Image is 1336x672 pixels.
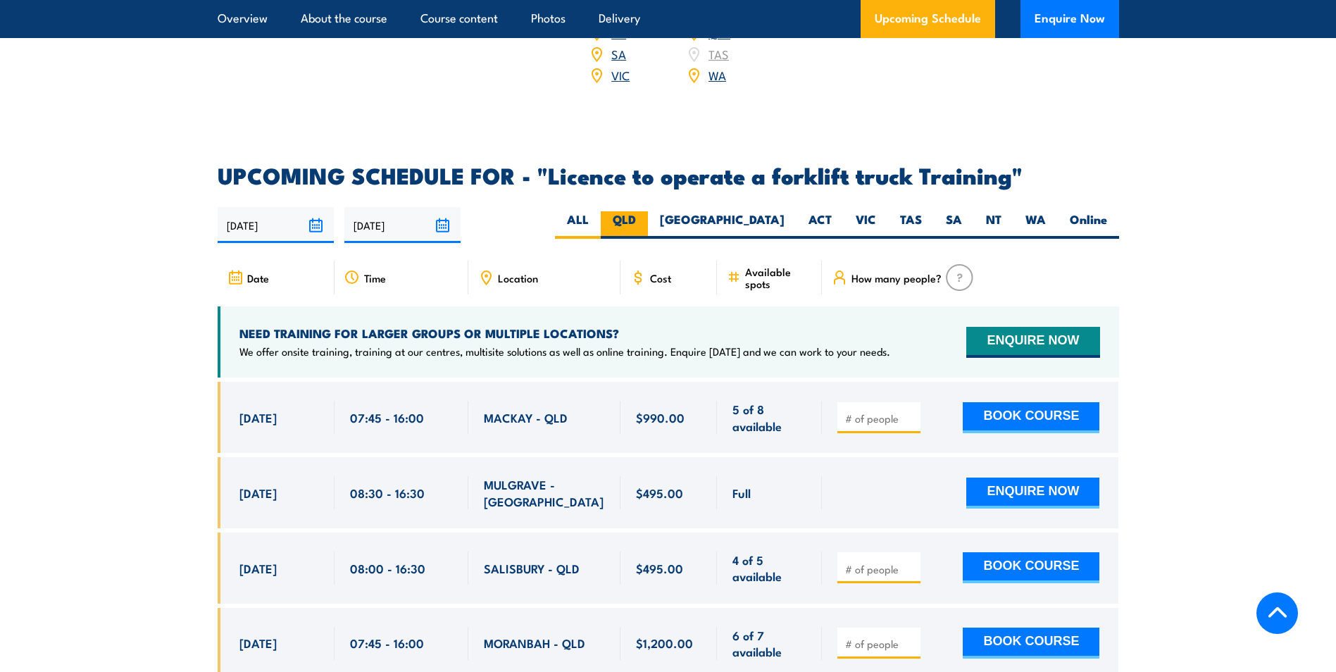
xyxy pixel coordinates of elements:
span: SALISBURY - QLD [484,560,580,576]
span: 07:45 - 16:00 [350,409,424,425]
span: MORANBAH - QLD [484,635,585,651]
label: Online [1058,211,1119,239]
span: Date [247,272,269,284]
a: SA [611,45,626,62]
span: MACKAY - QLD [484,409,568,425]
span: Cost [650,272,671,284]
span: 07:45 - 16:00 [350,635,424,651]
span: 08:30 - 16:30 [350,485,425,501]
a: WA [708,66,726,83]
input: # of people [845,637,916,651]
span: MULGRAVE - [GEOGRAPHIC_DATA] [484,476,605,509]
button: ENQUIRE NOW [966,327,1099,358]
label: ACT [797,211,844,239]
span: [DATE] [239,485,277,501]
span: Available spots [745,266,812,290]
label: SA [934,211,974,239]
span: $495.00 [636,485,683,501]
label: WA [1013,211,1058,239]
button: BOOK COURSE [963,628,1099,659]
input: From date [218,207,334,243]
span: Full [732,485,751,501]
span: Location [498,272,538,284]
span: [DATE] [239,560,277,576]
span: 6 of 7 available [732,627,806,660]
span: $990.00 [636,409,685,425]
span: [DATE] [239,635,277,651]
button: BOOK COURSE [963,552,1099,583]
input: To date [344,207,461,243]
span: 5 of 8 available [732,401,806,434]
span: [DATE] [239,409,277,425]
label: ALL [555,211,601,239]
button: ENQUIRE NOW [966,478,1099,509]
span: Time [364,272,386,284]
label: [GEOGRAPHIC_DATA] [648,211,797,239]
p: We offer onsite training, training at our centres, multisite solutions as well as online training... [239,344,890,359]
input: # of people [845,411,916,425]
h2: UPCOMING SCHEDULE FOR - "Licence to operate a forklift truck Training" [218,165,1119,185]
h4: NEED TRAINING FOR LARGER GROUPS OR MULTIPLE LOCATIONS? [239,325,890,341]
span: 4 of 5 available [732,552,806,585]
button: BOOK COURSE [963,402,1099,433]
label: VIC [844,211,888,239]
span: $1,200.00 [636,635,693,651]
label: NT [974,211,1013,239]
span: 08:00 - 16:30 [350,560,425,576]
input: # of people [845,562,916,576]
span: $495.00 [636,560,683,576]
label: TAS [888,211,934,239]
span: How many people? [851,272,942,284]
a: VIC [611,66,630,83]
label: QLD [601,211,648,239]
